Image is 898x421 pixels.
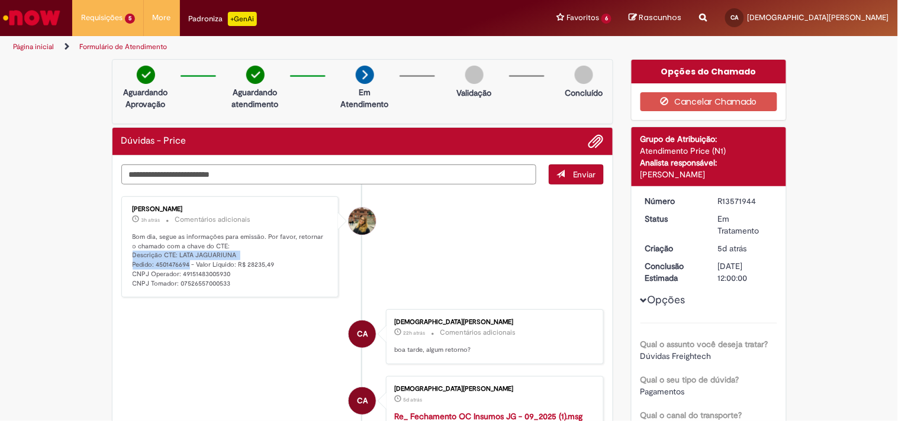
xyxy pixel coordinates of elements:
[356,66,374,84] img: arrow-next.png
[403,396,422,403] time: 26/09/2025 17:11:25
[718,195,773,207] div: R13571944
[394,319,591,326] div: [DEMOGRAPHIC_DATA][PERSON_NAME]
[403,329,425,336] span: 22h atrás
[640,169,777,180] div: [PERSON_NAME]
[117,86,175,110] p: Aguardando Aprovação
[718,242,773,254] div: 26/09/2025 17:11:32
[246,66,265,84] img: check-circle-green.png
[357,320,368,348] span: CA
[228,12,257,26] p: +GenAi
[748,12,889,22] span: [DEMOGRAPHIC_DATA][PERSON_NAME]
[629,12,682,24] a: Rascunhos
[125,14,135,24] span: 5
[575,66,593,84] img: img-circle-grey.png
[175,215,251,225] small: Comentários adicionais
[565,87,603,99] p: Concluído
[636,213,709,225] dt: Status
[403,329,425,336] time: 30/09/2025 14:50:20
[394,386,591,393] div: [DEMOGRAPHIC_DATA][PERSON_NAME]
[601,14,611,24] span: 6
[640,339,768,349] b: Qual o assunto você deseja tratar?
[639,12,682,23] span: Rascunhos
[153,12,171,24] span: More
[718,243,747,254] time: 26/09/2025 17:11:32
[636,242,709,254] dt: Criação
[632,60,786,83] div: Opções do Chamado
[640,157,777,169] div: Analista responsável:
[349,320,376,348] div: Cristiane Aragão
[440,328,516,338] small: Comentários adicionais
[133,206,330,213] div: [PERSON_NAME]
[349,387,376,414] div: Cristiane Aragão
[640,351,712,361] span: Dúvidas Freightech
[718,243,747,254] span: 5d atrás
[640,133,777,145] div: Grupo de Atribuição:
[141,216,160,224] span: 3h atrás
[349,208,376,235] div: Sarah Pigosso Nogueira Masselani
[121,164,537,184] textarea: Digite sua mensagem aqui...
[640,145,777,157] div: Atendimento Price (N1)
[81,12,123,24] span: Requisições
[588,134,604,149] button: Adicionar anexos
[640,386,685,397] span: Pagamentos
[640,92,777,111] button: Cancelar Chamado
[718,260,773,284] div: [DATE] 12:00:00
[13,42,54,51] a: Página inicial
[573,169,596,180] span: Enviar
[133,232,330,288] p: Bom dia, segue as informações para emissão. Por favor, retornar o chamado com a chave do CTE: Des...
[394,345,591,355] p: boa tarde, algum retorno?
[121,136,186,147] h2: Dúvidas - Price Histórico de tíquete
[731,14,739,21] span: CA
[137,66,155,84] img: check-circle-green.png
[189,12,257,26] div: Padroniza
[718,213,773,237] div: Em Tratamento
[636,195,709,207] dt: Número
[79,42,167,51] a: Formulário de Atendimento
[636,260,709,284] dt: Conclusão Estimada
[549,164,604,184] button: Enviar
[457,87,492,99] p: Validação
[403,396,422,403] span: 5d atrás
[640,374,739,385] b: Qual o seu tipo de dúvida?
[1,6,62,30] img: ServiceNow
[567,12,599,24] span: Favoritos
[465,66,484,84] img: img-circle-grey.png
[336,86,394,110] p: Em Atendimento
[357,387,368,415] span: CA
[141,216,160,224] time: 01/10/2025 09:05:16
[9,36,590,58] ul: Trilhas de página
[227,86,284,110] p: Aguardando atendimento
[640,410,742,420] b: Qual o canal do transporte?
